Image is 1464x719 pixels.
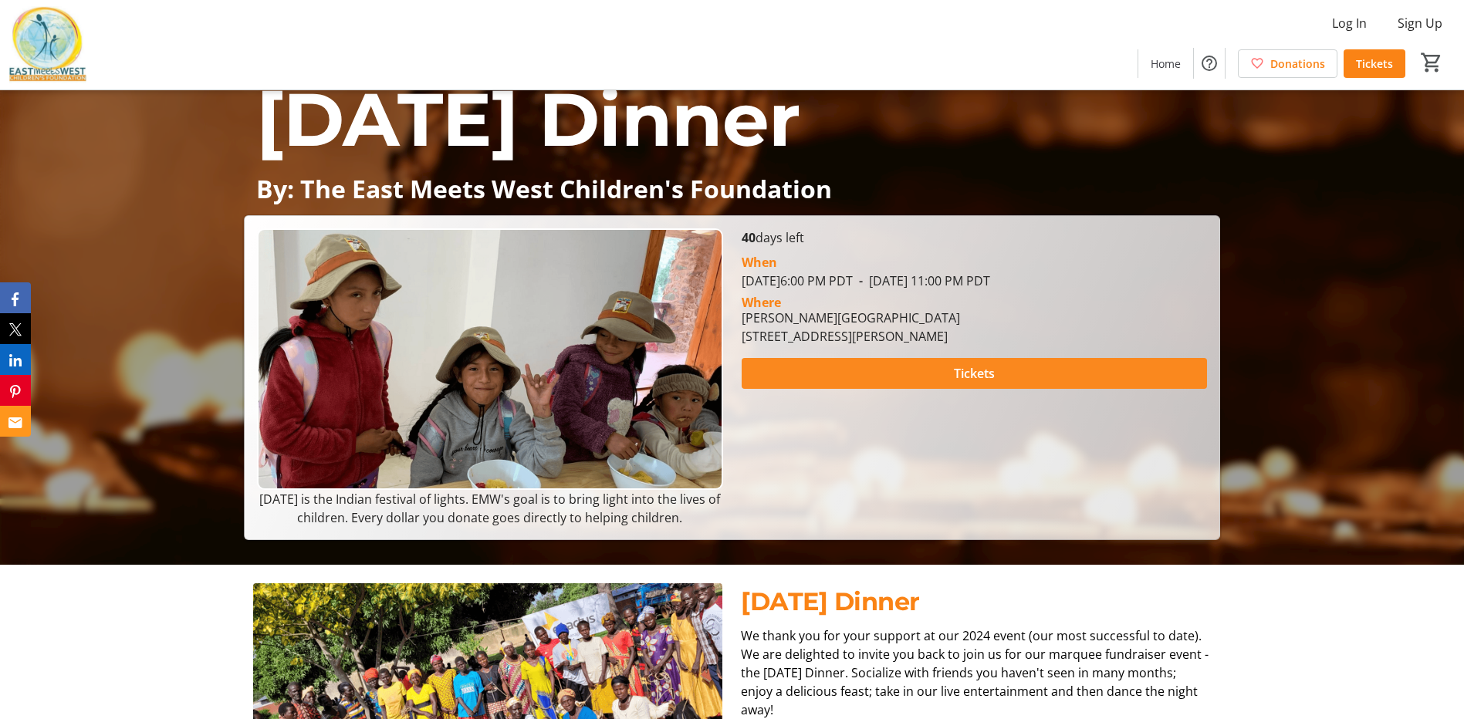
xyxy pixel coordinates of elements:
[741,627,1209,718] span: We thank you for your support at our 2024 event (our most successful to date). We are delighted t...
[1332,14,1367,32] span: Log In
[741,583,1210,620] p: [DATE] Dinner
[1344,49,1405,78] a: Tickets
[853,272,990,289] span: [DATE] 11:00 PM PDT
[1356,56,1393,72] span: Tickets
[1320,11,1379,35] button: Log In
[256,175,1208,202] p: By: The East Meets West Children's Foundation
[257,490,722,527] p: [DATE] is the Indian festival of lights. EMW's goal is to bring light into the lives of children....
[742,229,756,246] span: 40
[742,228,1207,247] p: days left
[742,296,781,309] div: Where
[256,74,800,164] span: [DATE] Dinner
[1398,14,1442,32] span: Sign Up
[257,228,722,490] img: Campaign CTA Media Photo
[1385,11,1455,35] button: Sign Up
[1151,56,1181,72] span: Home
[742,358,1207,389] button: Tickets
[742,327,960,346] div: [STREET_ADDRESS][PERSON_NAME]
[9,6,86,83] img: East Meets West Children's Foundation's Logo
[853,272,869,289] span: -
[1270,56,1325,72] span: Donations
[1238,49,1337,78] a: Donations
[742,272,853,289] span: [DATE] 6:00 PM PDT
[742,309,960,327] div: [PERSON_NAME][GEOGRAPHIC_DATA]
[1138,49,1193,78] a: Home
[954,364,995,383] span: Tickets
[1418,49,1445,76] button: Cart
[1194,48,1225,79] button: Help
[742,253,777,272] div: When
